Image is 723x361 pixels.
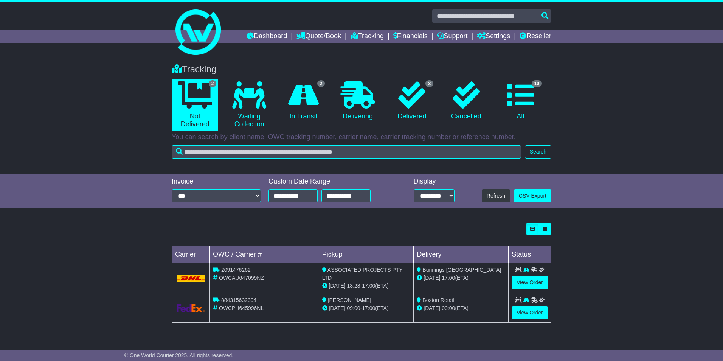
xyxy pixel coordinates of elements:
[172,133,551,142] p: You can search by client name, OWC tracking number, carrier name, carrier tracking number or refe...
[172,246,210,263] td: Carrier
[362,283,375,289] span: 17:00
[482,189,510,202] button: Refresh
[442,305,455,311] span: 00:00
[322,282,411,290] div: - (ETA)
[219,275,264,281] span: OWCAU647099NZ
[514,189,551,202] a: CSV Export
[226,79,272,131] a: Waiting Collection
[512,276,548,289] a: View Order
[414,177,455,186] div: Display
[389,79,435,123] a: 8 Delivered
[221,267,251,273] span: 2091476262
[347,283,360,289] span: 13:28
[328,297,371,303] span: [PERSON_NAME]
[520,30,551,43] a: Reseller
[221,297,256,303] span: 884315632394
[209,80,217,87] span: 2
[437,30,467,43] a: Support
[334,79,381,123] a: Delivering
[329,305,346,311] span: [DATE]
[210,246,319,263] td: OWC / Carrier #
[443,79,489,123] a: Cancelled
[393,30,428,43] a: Financials
[296,30,341,43] a: Quote/Book
[219,305,264,311] span: OWCPH645996NL
[424,305,440,311] span: [DATE]
[172,177,261,186] div: Invoice
[422,267,501,273] span: Bunnings [GEOGRAPHIC_DATA]
[417,304,505,312] div: (ETA)
[362,305,375,311] span: 17:00
[177,275,205,281] img: DHL.png
[168,64,555,75] div: Tracking
[442,275,455,281] span: 17:00
[329,283,346,289] span: [DATE]
[247,30,287,43] a: Dashboard
[124,352,234,358] span: © One World Courier 2025. All rights reserved.
[319,246,414,263] td: Pickup
[477,30,510,43] a: Settings
[532,80,542,87] span: 10
[347,305,360,311] span: 09:00
[509,246,551,263] td: Status
[512,306,548,319] a: View Order
[425,80,433,87] span: 8
[172,79,218,131] a: 2 Not Delivered
[417,274,505,282] div: (ETA)
[322,267,403,281] span: ASSOCIATED PROJECTS PTY LTD
[268,177,390,186] div: Custom Date Range
[422,297,454,303] span: Boston Retail
[280,79,327,123] a: 2 In Transit
[525,145,551,159] button: Search
[414,246,509,263] td: Delivery
[317,80,325,87] span: 2
[351,30,384,43] a: Tracking
[177,304,205,312] img: GetCarrierServiceLogo
[322,304,411,312] div: - (ETA)
[497,79,544,123] a: 10 All
[424,275,440,281] span: [DATE]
